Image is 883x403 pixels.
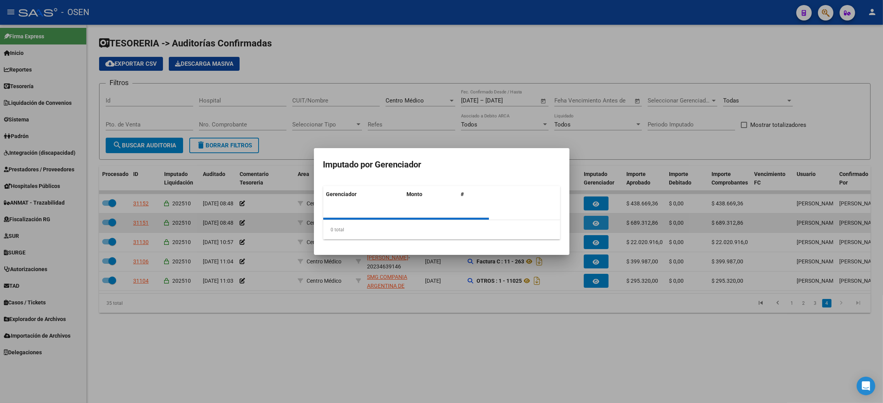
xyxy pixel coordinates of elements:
datatable-header-cell: Gerenciador [323,186,404,203]
h3: Imputado por Gerenciador [323,157,560,172]
span: Gerenciador [326,191,357,197]
div: 0 total [323,220,560,239]
datatable-header-cell: Monto [404,186,458,203]
div: Open Intercom Messenger [857,377,875,395]
span: Monto [407,191,423,197]
datatable-header-cell: # [458,186,489,203]
span: # [461,191,464,197]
